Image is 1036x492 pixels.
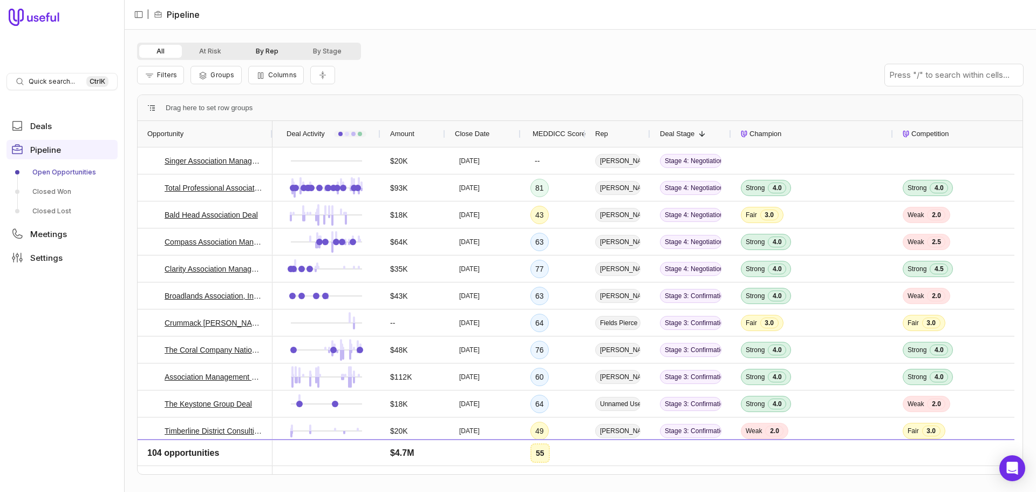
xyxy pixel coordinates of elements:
[459,319,480,327] time: [DATE]
[999,455,1025,481] div: Open Intercom Messenger
[390,289,408,302] span: $43K
[530,368,549,386] div: 60
[768,264,786,274] span: 4.0
[530,287,549,305] div: 63
[390,262,408,275] span: $35K
[166,102,253,114] span: Drag here to set row groups
[6,164,118,220] div: Pipeline submenu
[595,262,640,276] span: [PERSON_NAME]
[287,127,325,140] span: Deal Activity
[165,397,252,410] a: The Keystone Group Deal
[248,66,304,84] button: Columns
[746,265,765,273] span: Strong
[6,164,118,181] a: Open Opportunities
[660,208,721,222] span: Stage 4: Negotiation
[746,319,757,327] span: Fair
[908,238,924,246] span: Weak
[390,127,414,140] span: Amount
[595,181,640,195] span: [PERSON_NAME]
[746,427,762,435] span: Weak
[768,453,786,463] span: 4.0
[746,400,765,408] span: Strong
[157,71,177,79] span: Filters
[768,399,786,409] span: 4.0
[182,45,238,58] button: At Risk
[595,451,640,465] span: [PERSON_NAME]
[660,424,721,438] span: Stage 3: Confirmation
[595,343,640,357] span: [PERSON_NAME]
[210,71,234,79] span: Groups
[908,211,924,219] span: Weak
[922,318,940,328] span: 3.0
[660,181,721,195] span: Stage 4: Negotiation
[131,6,147,23] button: Collapse sidebar
[908,319,919,327] span: Fair
[166,102,253,114] div: Row Groups
[908,346,926,354] span: Strong
[530,121,576,147] div: MEDDICC Score
[660,316,721,330] span: Stage 3: Confirmation
[595,397,640,411] span: Unnamed User
[908,427,919,435] span: Fair
[908,373,926,381] span: Strong
[765,426,783,436] span: 2.0
[595,316,640,330] span: Fields Pierce
[530,422,549,440] div: 49
[6,203,118,220] a: Closed Lost
[930,345,948,355] span: 4.0
[296,45,359,58] button: By Stage
[6,248,118,267] a: Settings
[885,64,1023,86] input: Press "/" to search within cells...
[660,451,721,465] span: Stage 3: Confirmation
[165,343,263,356] a: The Coral Company Nationals
[595,127,608,140] span: Rep
[530,152,544,170] div: --
[165,181,263,194] a: Total Professional Association Management - New Deal
[908,400,924,408] span: Weak
[530,179,549,197] div: 81
[390,208,408,221] span: $18K
[746,454,765,462] span: Strong
[595,424,640,438] span: [PERSON_NAME]
[165,451,242,464] a: The Verdei Group Deal
[530,449,549,467] div: 60
[927,291,945,301] span: 2.0
[139,45,182,58] button: All
[660,127,694,140] span: Deal Stage
[746,292,765,300] span: Strong
[30,122,52,130] span: Deals
[6,116,118,136] a: Deals
[595,208,640,222] span: [PERSON_NAME]
[29,77,75,86] span: Quick search...
[760,318,779,328] span: 3.0
[6,140,118,159] a: Pipeline
[530,206,549,224] div: 43
[390,451,408,464] span: $19K
[595,235,640,249] span: [PERSON_NAME]
[147,127,183,140] span: Opportunity
[147,8,149,21] span: |
[930,372,948,382] span: 4.0
[660,370,721,384] span: Stage 3: Confirmation
[595,289,640,303] span: [PERSON_NAME]
[530,233,549,251] div: 63
[930,264,948,274] span: 4.5
[190,66,241,84] button: Group Pipeline
[154,8,200,21] li: Pipeline
[660,289,721,303] span: Stage 3: Confirmation
[930,453,948,463] span: 4.0
[390,424,408,437] span: $20K
[768,291,786,301] span: 4.0
[165,370,263,383] a: Association Management Group, Inc. Deal
[459,373,480,381] time: [DATE]
[459,346,480,354] time: [DATE]
[908,292,924,300] span: Weak
[768,237,786,247] span: 4.0
[390,370,412,383] span: $112K
[911,127,949,140] span: Competition
[165,424,263,437] a: Timberline District Consulting - New Deal
[459,427,480,435] time: [DATE]
[660,154,721,168] span: Stage 4: Negotiation
[165,208,258,221] a: Bald Head Association Deal
[660,235,721,249] span: Stage 4: Negotiation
